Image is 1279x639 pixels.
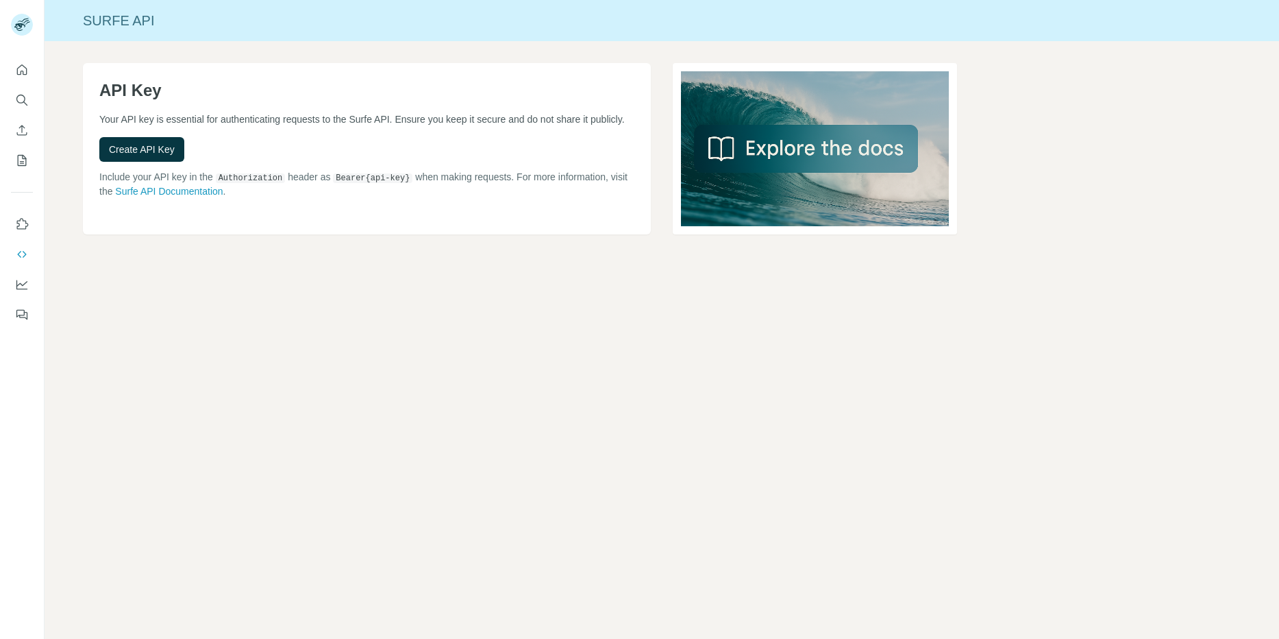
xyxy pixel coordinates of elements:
p: Include your API key in the header as when making requests. For more information, visit the . [99,170,634,198]
button: Search [11,88,33,112]
a: Surfe API Documentation [115,186,223,197]
button: Use Surfe on LinkedIn [11,212,33,237]
code: Bearer {api-key} [333,173,412,183]
button: Quick start [11,58,33,82]
button: Dashboard [11,272,33,297]
p: Your API key is essential for authenticating requests to the Surfe API. Ensure you keep it secure... [99,112,634,126]
button: Feedback [11,302,33,327]
button: Enrich CSV [11,118,33,143]
button: My lists [11,148,33,173]
button: Use Surfe API [11,242,33,267]
code: Authorization [216,173,286,183]
div: Surfe API [45,11,1279,30]
button: Create API Key [99,137,184,162]
h1: API Key [99,80,634,101]
span: Create API Key [109,143,175,156]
